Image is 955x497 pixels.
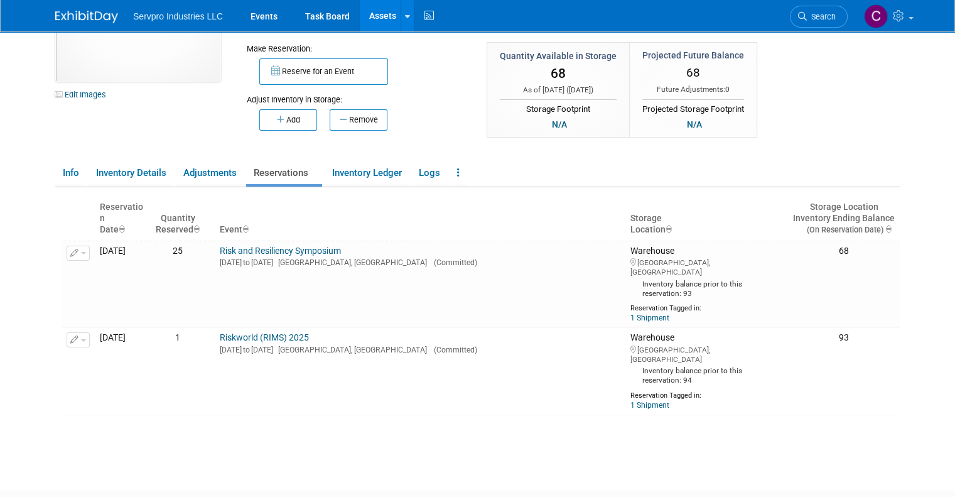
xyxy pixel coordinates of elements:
div: 68 [793,246,895,257]
span: 68 [551,66,566,81]
a: Search [790,6,848,28]
th: ReservationDate : activate to sort column ascending [95,197,151,241]
div: Future Adjustments: [642,84,744,95]
a: Adjustments [176,162,244,184]
span: (Committed) [429,258,477,267]
div: [GEOGRAPHIC_DATA], [GEOGRAPHIC_DATA] [630,256,783,277]
th: Storage LocationInventory Ending Balance (On Reservation Date) : activate to sort column ascending [788,197,900,241]
button: Remove [330,109,387,131]
div: Inventory balance prior to this reservation: 93 [630,278,783,298]
div: 93 [793,332,895,344]
div: [DATE] [DATE] [220,256,620,268]
div: [DATE] [DATE] [220,344,620,355]
span: (On Reservation Date) [796,225,883,234]
span: [GEOGRAPHIC_DATA], [GEOGRAPHIC_DATA] [273,258,427,267]
div: Reservation Tagged in: [630,299,783,313]
a: Inventory Details [89,162,173,184]
a: Riskworld (RIMS) 2025 [220,332,309,342]
div: Reservation Tagged in: [630,386,783,400]
a: Reservations [246,162,322,184]
td: 1 [151,328,205,415]
a: Edit Images [55,87,111,102]
td: [DATE] [95,328,151,415]
div: Adjust Inventory in Storage: [247,85,468,106]
td: [DATE] [95,241,151,328]
a: Logs [411,162,447,184]
div: N/A [548,117,570,131]
div: Storage Footprint [500,99,617,116]
div: Projected Future Balance [642,49,744,62]
div: Projected Storage Footprint [642,99,744,116]
span: [DATE] [569,85,591,94]
img: Chris Chassagneux [864,4,888,28]
div: N/A [683,117,705,131]
a: Info [55,162,86,184]
img: ExhibitDay [55,11,118,23]
a: Risk and Resiliency Symposium [220,246,341,256]
span: 68 [686,65,700,80]
td: 25 [151,241,205,328]
span: to [242,258,251,267]
span: 0 [725,85,730,94]
span: Search [807,12,836,21]
th: Quantity&nbsp;&nbsp;&nbsp;Reserved : activate to sort column ascending [151,197,205,241]
span: to [242,346,251,354]
div: Quantity Available in Storage [500,50,617,62]
span: [GEOGRAPHIC_DATA], [GEOGRAPHIC_DATA] [273,346,427,354]
div: Inventory balance prior to this reservation: 94 [630,364,783,385]
a: 1 Shipment [630,314,669,322]
button: Reserve for an Event [259,58,388,85]
span: Servpro Industries LLC [133,11,223,21]
div: Warehouse [630,332,783,410]
div: As of [DATE] ( ) [500,85,617,96]
div: [GEOGRAPHIC_DATA], [GEOGRAPHIC_DATA] [630,344,783,364]
div: Make Reservation: [247,42,468,55]
a: Inventory Ledger [325,162,409,184]
span: (Committed) [429,346,477,354]
div: Warehouse [630,246,783,324]
th: Storage Location : activate to sort column ascending [625,197,788,241]
th: Event : activate to sort column ascending [215,197,625,241]
button: Add [259,109,317,131]
a: 1 Shipment [630,401,669,410]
